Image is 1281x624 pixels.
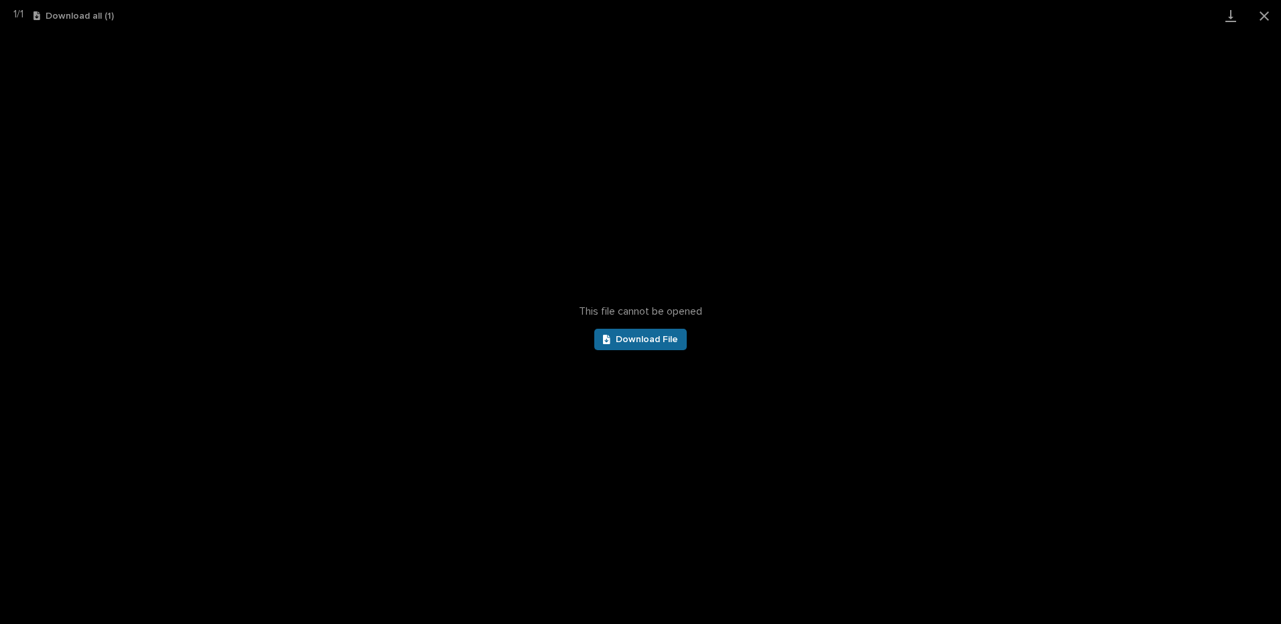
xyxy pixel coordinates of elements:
span: This file cannot be opened [579,305,702,318]
span: 1 [20,9,23,19]
a: Download File [594,329,687,350]
span: Download File [616,335,678,344]
button: Download all (1) [33,11,114,21]
span: 1 [13,9,17,19]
